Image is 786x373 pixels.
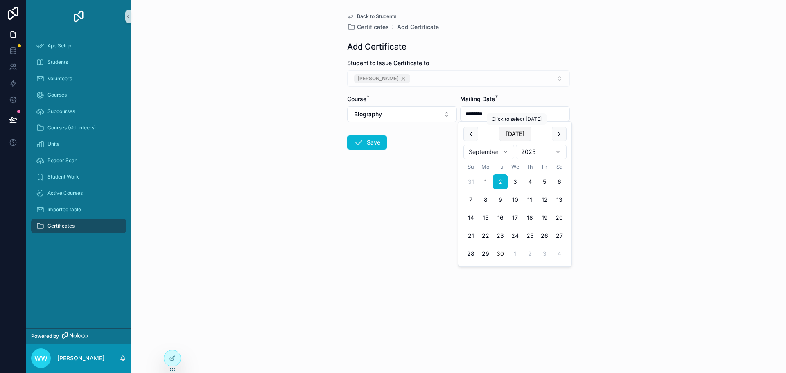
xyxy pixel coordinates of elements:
span: Powered by [31,333,59,339]
span: Volunteers [47,75,72,82]
span: Courses [47,92,67,98]
button: [DATE] [499,127,531,141]
button: Tuesday, September 23rd, 2025 [493,228,508,243]
button: Wednesday, October 1st, 2025 [508,246,522,261]
span: Reader Scan [47,157,77,164]
button: Friday, September 12th, 2025 [537,192,552,207]
button: Thursday, September 18th, 2025 [522,210,537,225]
button: Saturday, September 20th, 2025 [552,210,567,225]
span: Subcourses [47,108,75,115]
button: Wednesday, September 17th, 2025 [508,210,522,225]
button: Sunday, September 14th, 2025 [463,210,478,225]
button: Friday, September 26th, 2025 [537,228,552,243]
span: Units [47,141,59,147]
button: Friday, September 5th, 2025 [537,174,552,189]
a: Courses [31,88,126,102]
a: Students [31,55,126,70]
span: Back to Students [357,13,396,20]
button: Tuesday, September 9th, 2025 [493,192,508,207]
button: Monday, September 1st, 2025 [478,174,493,189]
button: Select Button [347,106,457,122]
span: Biography [354,110,382,118]
div: scrollable content [26,33,131,244]
a: App Setup [31,38,126,53]
button: Today, Tuesday, September 30th, 2025 [493,246,508,261]
span: Active Courses [47,190,83,197]
a: Powered by [26,328,131,344]
a: Certificates [347,23,389,31]
button: Sunday, September 21st, 2025 [463,228,478,243]
button: Sunday, September 28th, 2025 [463,246,478,261]
button: Thursday, October 2nd, 2025 [522,246,537,261]
button: Friday, September 19th, 2025 [537,210,552,225]
a: Certificates [31,219,126,233]
span: Certificates [47,223,75,229]
a: Reader Scan [31,153,126,168]
a: Student Work [31,170,126,184]
button: Save [347,135,387,150]
span: WW [34,353,47,363]
span: Student Work [47,174,79,180]
table: September 2025 [463,163,567,261]
button: Saturday, October 4th, 2025 [552,246,567,261]
button: Monday, September 22nd, 2025 [478,228,493,243]
button: Friday, October 3rd, 2025 [537,246,552,261]
button: Thursday, September 25th, 2025 [522,228,537,243]
button: Tuesday, September 16th, 2025 [493,210,508,225]
span: Student to Issue Certificate to [347,59,429,66]
a: Back to Students [347,13,396,20]
th: Wednesday [508,163,522,171]
span: Imported table [47,206,81,213]
h1: Add Certificate [347,41,407,52]
button: Saturday, September 6th, 2025 [552,174,567,189]
span: Certificates [357,23,389,31]
th: Monday [478,163,493,171]
button: Monday, September 15th, 2025 [478,210,493,225]
span: Mailing Date [460,95,495,102]
button: Tuesday, September 2nd, 2025, selected [493,174,508,189]
th: Thursday [522,163,537,171]
p: [PERSON_NAME] [57,354,104,362]
a: Courses (Volunteers) [31,120,126,135]
button: Thursday, September 11th, 2025 [522,192,537,207]
a: Volunteers [31,71,126,86]
div: Click to select [DATE] [487,113,547,125]
a: Active Courses [31,186,126,201]
button: Saturday, September 27th, 2025 [552,228,567,243]
button: Monday, September 8th, 2025 [478,192,493,207]
span: App Setup [47,43,71,49]
button: Wednesday, September 10th, 2025 [508,192,522,207]
a: Units [31,137,126,151]
a: Subcourses [31,104,126,119]
span: Course [347,95,366,102]
button: Monday, September 29th, 2025 [478,246,493,261]
button: Saturday, September 13th, 2025 [552,192,567,207]
th: Friday [537,163,552,171]
button: Sunday, August 31st, 2025 [463,174,478,189]
th: Sunday [463,163,478,171]
button: Wednesday, September 24th, 2025 [508,228,522,243]
button: Wednesday, September 3rd, 2025 [508,174,522,189]
button: Thursday, September 4th, 2025 [522,174,537,189]
span: Students [47,59,68,66]
span: Courses (Volunteers) [47,124,96,131]
a: Add Certificate [397,23,439,31]
img: App logo [72,10,85,23]
th: Saturday [552,163,567,171]
a: Imported table [31,202,126,217]
button: Sunday, September 7th, 2025 [463,192,478,207]
th: Tuesday [493,163,508,171]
